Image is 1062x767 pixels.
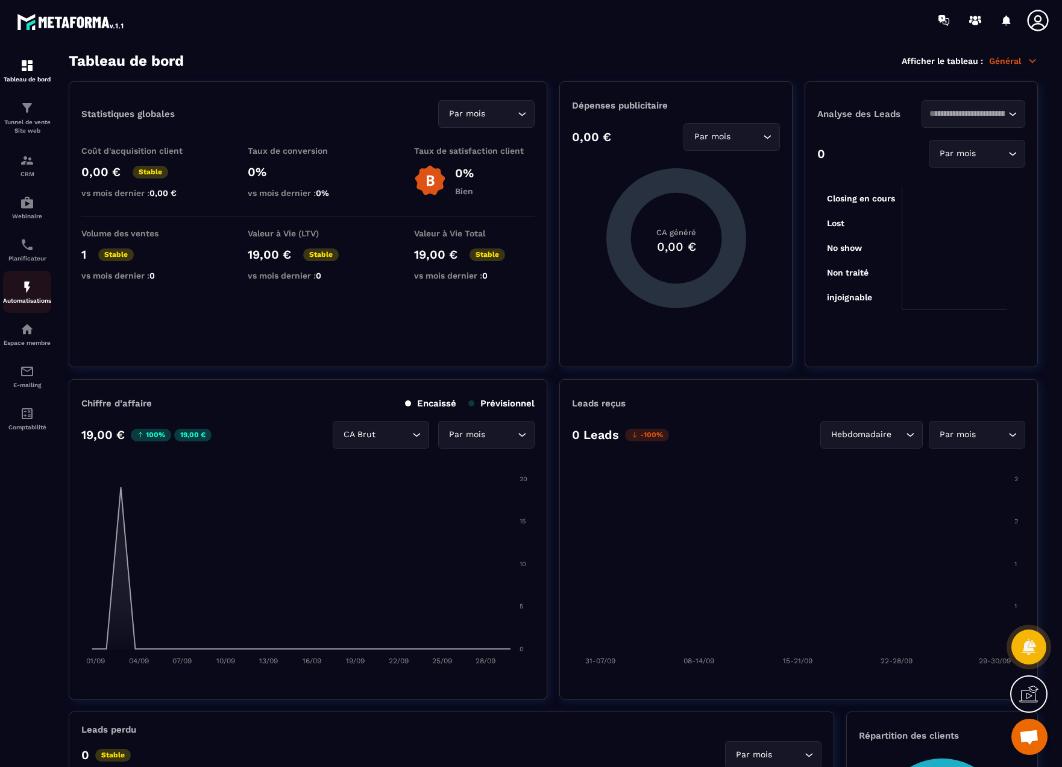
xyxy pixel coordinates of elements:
[86,657,105,665] tspan: 01/09
[81,271,202,280] p: vs mois dernier :
[859,730,1025,741] p: Répartition des clients
[81,724,136,735] p: Leads perdu
[827,218,844,228] tspan: Lost
[520,560,526,568] tspan: 10
[414,146,535,156] p: Taux de satisfaction client
[585,657,615,665] tspan: 31-07/09
[248,271,368,280] p: vs mois dernier :
[625,429,669,441] p: -100%
[827,292,872,303] tspan: injoignable
[131,429,171,441] p: 100%
[446,428,488,441] span: Par mois
[414,271,535,280] p: vs mois dernier :
[691,130,733,144] span: Par mois
[1014,560,1017,568] tspan: 1
[174,429,212,441] p: 19,00 €
[3,313,51,355] a: automationsautomationsEspace membre
[979,657,1011,665] tspan: 29-30/09
[389,657,409,665] tspan: 22/09
[828,428,894,441] span: Hebdomadaire
[98,248,134,261] p: Stable
[520,517,526,525] tspan: 15
[3,186,51,229] a: automationsautomationsWebinaire
[470,248,505,261] p: Stable
[1011,719,1048,755] a: Mở cuộc trò chuyện
[3,144,51,186] a: formationformationCRM
[149,188,177,198] span: 0,00 €
[881,657,913,665] tspan: 22-28/09
[3,355,51,397] a: emailemailE-mailing
[3,118,51,135] p: Tunnel de vente Site web
[216,657,235,665] tspan: 10/09
[414,247,457,262] p: 19,00 €
[81,398,152,409] p: Chiffre d’affaire
[81,247,86,262] p: 1
[572,100,780,111] p: Dépenses publicitaire
[902,56,983,66] p: Afficher le tableau :
[81,748,89,762] p: 0
[346,657,365,665] tspan: 19/09
[827,243,862,253] tspan: No show
[20,322,34,336] img: automations
[989,55,1038,66] p: Général
[468,398,535,409] p: Prévisionnel
[820,421,923,449] div: Search for option
[341,428,378,441] span: CA Brut
[432,657,452,665] tspan: 25/09
[81,165,121,179] p: 0,00 €
[683,123,780,151] div: Search for option
[1014,517,1018,525] tspan: 2
[20,238,34,252] img: scheduler
[129,657,149,665] tspan: 04/09
[3,213,51,219] p: Webinaire
[446,107,488,121] span: Par mois
[248,146,368,156] p: Taux de conversion
[259,657,278,665] tspan: 13/09
[520,602,523,610] tspan: 5
[520,475,527,483] tspan: 20
[20,101,34,115] img: formation
[476,657,495,665] tspan: 28/09
[20,406,34,421] img: accountant
[488,107,515,121] input: Search for option
[929,107,1006,121] input: Search for option
[69,52,184,69] h3: Tableau de bord
[414,229,535,238] p: Valeur à Vie Total
[937,147,978,160] span: Par mois
[929,140,1025,168] div: Search for option
[572,398,626,409] p: Leads reçus
[482,271,488,280] span: 0
[3,92,51,144] a: formationformationTunnel de vente Site web
[572,428,619,442] p: 0 Leads
[817,147,825,161] p: 0
[378,428,409,441] input: Search for option
[333,421,429,449] div: Search for option
[817,109,922,119] p: Analyse des Leads
[95,749,131,762] p: Stable
[438,421,535,449] div: Search for option
[20,195,34,210] img: automations
[3,297,51,304] p: Automatisations
[81,109,175,119] p: Statistiques globales
[520,645,524,653] tspan: 0
[733,130,760,144] input: Search for option
[572,130,611,144] p: 0,00 €
[683,657,714,665] tspan: 08-14/09
[303,248,339,261] p: Stable
[455,166,474,180] p: 0%
[775,748,802,762] input: Search for option
[81,229,202,238] p: Volume des ventes
[248,247,291,262] p: 19,00 €
[20,280,34,294] img: automations
[1014,475,1018,483] tspan: 2
[3,49,51,92] a: formationformationTableau de bord
[3,229,51,271] a: schedulerschedulerPlanificateur
[248,188,368,198] p: vs mois dernier :
[81,188,202,198] p: vs mois dernier :
[405,398,456,409] p: Encaissé
[827,194,895,204] tspan: Closing en cours
[149,271,155,280] span: 0
[248,165,368,179] p: 0%
[1014,602,1017,610] tspan: 1
[3,339,51,346] p: Espace membre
